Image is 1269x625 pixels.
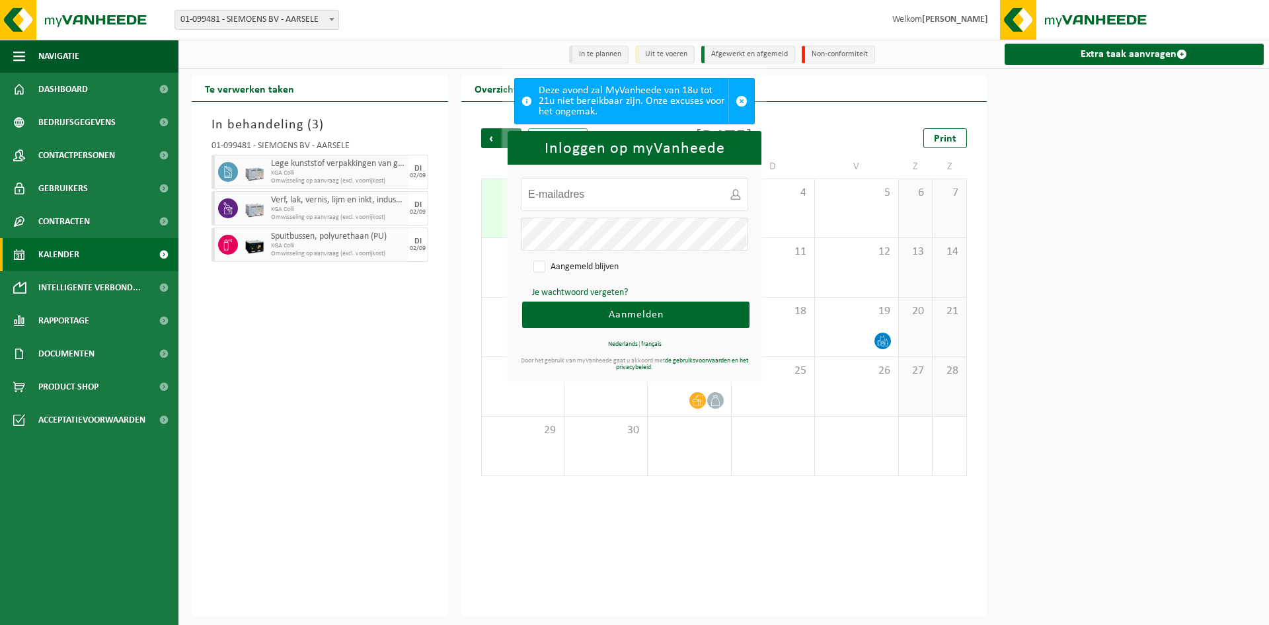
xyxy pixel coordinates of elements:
[939,364,959,378] span: 28
[192,75,307,101] h2: Te verwerken taken
[923,128,967,148] a: Print
[641,341,662,348] a: français
[822,364,891,378] span: 26
[532,288,628,298] a: Je wachtwoord vergeten?
[410,209,426,216] div: 02/09
[481,128,501,148] span: Vorige
[414,165,422,173] div: DI
[211,142,428,155] div: 01-099481 - SIEMOENS BV - AARSELE
[815,155,898,179] td: V
[502,128,521,148] span: Volgende
[738,304,808,319] span: 18
[312,118,319,132] span: 3
[616,357,748,371] a: de gebruiksvoorwaarden en het privacybeleid
[38,172,88,205] span: Gebruikers
[271,159,405,169] span: Lege kunststof verpakkingen van gevaarlijke stoffen
[933,155,966,179] td: Z
[271,231,405,242] span: Spuitbussen, polyurethaan (PU)
[934,134,956,144] span: Print
[38,304,89,337] span: Rapportage
[571,423,640,438] span: 30
[609,310,664,320] span: Aanmelden
[802,46,875,63] li: Non-conformiteit
[521,178,748,211] input: E-mailadres
[38,139,115,172] span: Contactpersonen
[38,40,79,73] span: Navigatie
[488,364,557,378] span: 22
[488,186,557,200] span: 1
[271,214,405,222] span: Omwisseling op aanvraag (excl. voorrijkost)
[38,205,90,238] span: Contracten
[271,177,405,185] span: Omwisseling op aanvraag (excl. voorrijkost)
[38,106,116,139] span: Bedrijfsgegevens
[481,155,564,179] td: M
[271,169,405,177] span: KGA Colli
[531,257,628,277] label: Aangemeld blijven
[1005,44,1264,65] a: Extra taak aanvragen
[508,358,761,371] div: Door het gebruik van myVanheede gaat u akkoord met .
[271,206,405,214] span: KGA Colli
[939,304,959,319] span: 21
[414,237,422,245] div: DI
[569,46,629,63] li: In te plannen
[245,198,264,218] img: PB-LB-0680-HPE-GY-11
[38,370,98,403] span: Product Shop
[410,173,426,179] div: 02/09
[822,304,891,319] span: 19
[271,242,405,250] span: KGA Colli
[245,162,264,182] img: PB-LB-0680-HPE-GY-01
[738,186,808,200] span: 4
[905,304,925,319] span: 20
[635,46,695,63] li: Uit te voeren
[38,73,88,106] span: Dashboard
[939,186,959,200] span: 7
[271,250,405,258] span: Omwisseling op aanvraag (excl. voorrijkost)
[701,46,795,63] li: Afgewerkt en afgemeld
[488,245,557,259] span: 8
[508,131,761,165] h1: Inloggen op myVanheede
[922,15,988,24] strong: [PERSON_NAME]
[732,155,815,179] td: D
[211,115,428,135] h3: In behandeling ( )
[939,245,959,259] span: 14
[608,341,638,348] a: Nederlands
[38,238,79,271] span: Kalender
[905,364,925,378] span: 27
[539,79,728,124] div: Deze avond zal MyVanheede van 18u tot 21u niet bereikbaar zijn. Onze excuses voor het ongemak.
[488,304,557,319] span: 15
[461,75,531,101] h2: Overzicht
[738,245,808,259] span: 11
[410,245,426,252] div: 02/09
[905,186,925,200] span: 6
[522,302,750,328] button: Aanmelden
[822,186,891,200] span: 5
[175,11,338,29] span: 01-099481 - SIEMOENS BV - AARSELE
[38,403,145,437] span: Acceptatievoorwaarden
[38,271,141,304] span: Intelligente verbond...
[38,337,95,370] span: Documenten
[488,423,557,438] span: 29
[905,245,925,259] span: 13
[899,155,933,179] td: Z
[508,341,761,348] div: |
[414,201,422,209] div: DI
[822,245,891,259] span: 12
[271,195,405,206] span: Verf, lak, vernis, lijm en inkt, industrieel in kleinverpakking
[245,235,264,255] img: PB-LB-0680-HPE-BK-11
[738,364,808,378] span: 25
[174,10,339,30] span: 01-099481 - SIEMOENS BV - AARSELE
